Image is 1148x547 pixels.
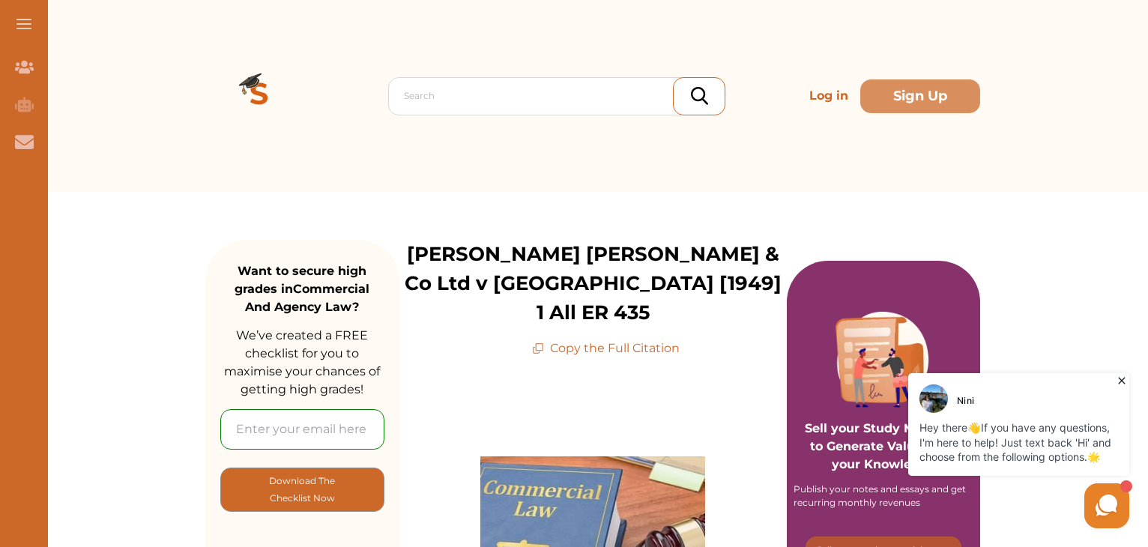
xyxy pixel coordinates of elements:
[532,339,680,357] p: Copy the Full Citation
[220,409,384,450] input: Enter your email here
[860,79,980,113] button: Sign Up
[399,240,787,327] p: [PERSON_NAME] [PERSON_NAME] & Co Ltd v [GEOGRAPHIC_DATA] [1949] 1 All ER 435
[691,87,708,105] img: search_icon
[803,81,854,111] p: Log in
[251,472,354,507] p: Download The Checklist Now
[235,264,369,314] strong: Want to secure high grades in Commercial And Agency Law ?
[224,328,380,396] span: We’ve created a FREE checklist for you to maximise your chances of getting high grades!
[836,312,931,408] img: Purple card image
[788,369,1133,532] iframe: HelpCrunch
[205,42,313,150] img: Logo
[220,468,384,512] button: [object Object]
